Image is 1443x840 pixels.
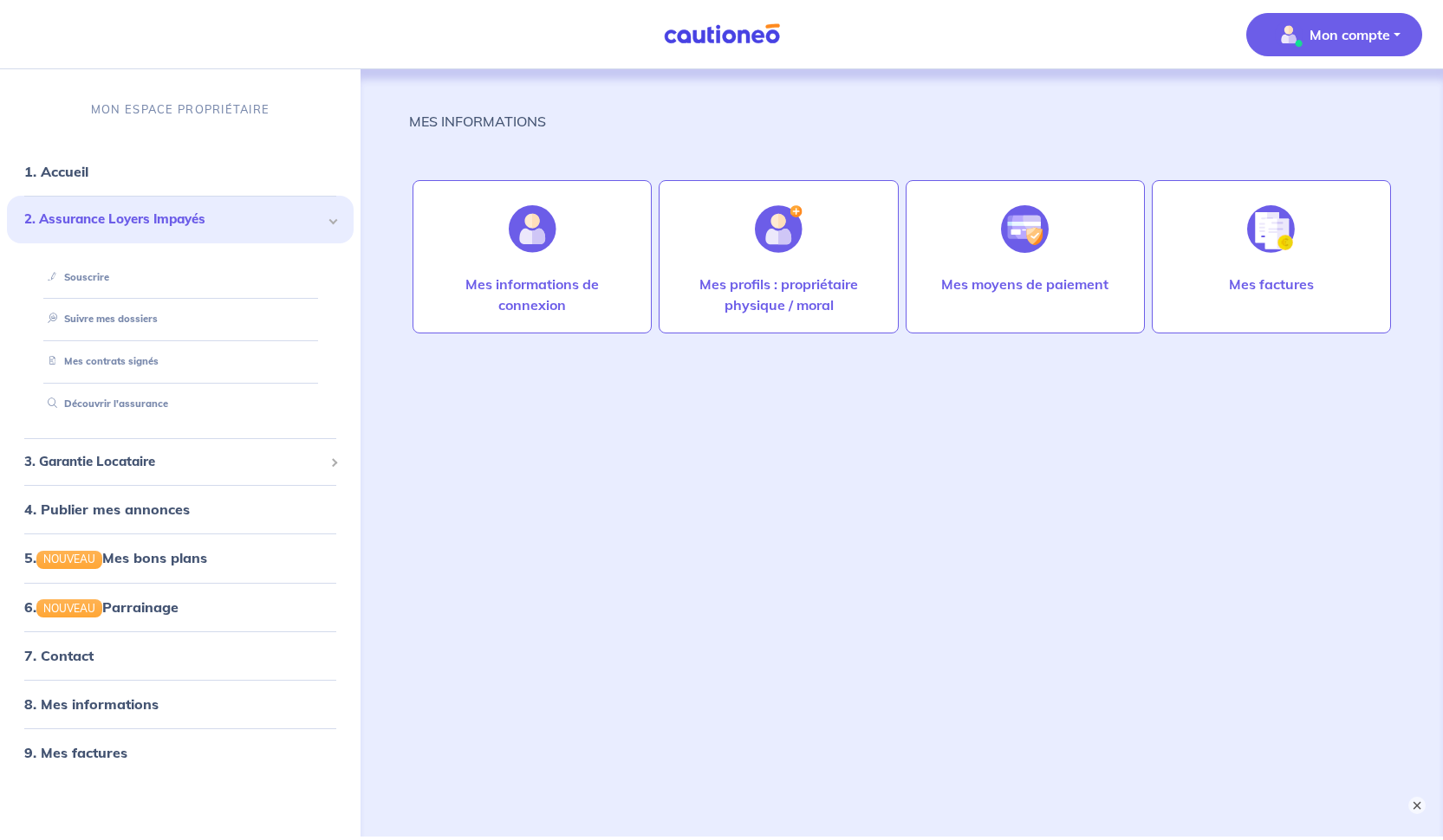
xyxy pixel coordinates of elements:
p: Mes profils : propriétaire physique / moral [677,274,880,315]
button: × [1408,797,1426,814]
img: illu_account_valid_menu.svg [1275,21,1303,48]
p: Mes informations de connexion [431,274,634,315]
div: 2. Assurance Loyers Impayés [7,196,354,243]
img: illu_account.svg [509,205,556,253]
a: 7. Contact [24,647,94,664]
img: Cautioneo [657,23,787,45]
div: Suivre mes dossiers [28,305,333,333]
a: 8. Mes informations [24,695,159,713]
a: 1. Accueil [24,163,88,180]
p: Mes factures [1229,274,1314,294]
a: Suivre mes dossiers [41,313,158,325]
p: Mon compte [1310,24,1390,45]
a: 5.NOUVEAUMes bons plans [24,549,207,566]
span: 2. Assurance Loyers Impayés [24,210,323,229]
p: MON ESPACE PROPRIÉTAIRE [91,101,270,118]
img: illu_invoice.svg [1247,205,1295,253]
div: 5.NOUVEAUMes bons plans [7,540,354,575]
a: Découvrir l'assurance [41,397,168,410]
button: illu_account_valid_menu.svgMon compte [1246,13,1422,56]
div: Découvrir l'assurance [28,390,333,418]
img: illu_credit_card_no_anim.svg [1001,205,1049,253]
div: 9. Mes factures [7,735,354,770]
a: Souscrire [41,271,109,283]
a: 4. Publier mes annonces [24,501,190,518]
div: 6.NOUVEAUParrainage [7,590,354,624]
div: Souscrire [28,263,333,292]
p: Mes moyens de paiement [941,274,1108,294]
div: 4. Publier mes annonces [7,492,354,527]
div: 8. Mes informations [7,687,354,721]
span: 3. Garantie Locataire [24,452,323,472]
p: MES INFORMATIONS [409,111,546,132]
a: Mes contrats signés [41,355,159,367]
div: Mes contrats signés [28,347,333,376]
a: 9. Mes factures [24,744,127,761]
div: 7. Contact [7,638,354,673]
div: 1. Accueil [7,154,354,189]
div: 3. Garantie Locataire [7,445,354,479]
a: 6.NOUVEAUParrainage [24,598,179,616]
img: illu_account_add.svg [755,205,803,253]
